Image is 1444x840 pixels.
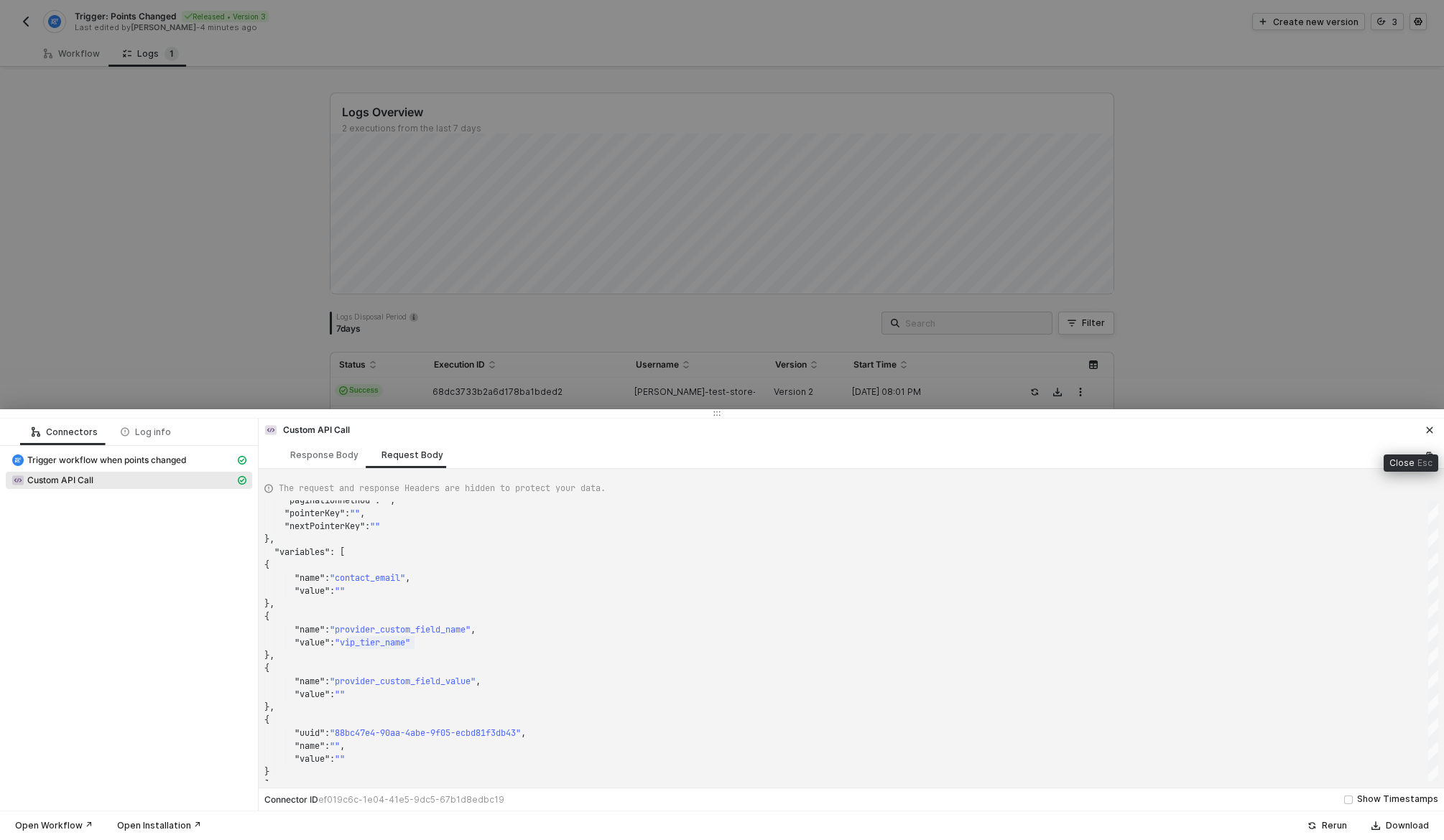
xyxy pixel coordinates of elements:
span: "name" [295,676,325,687]
span: : [345,508,350,519]
span: The request and response Headers are hidden to protect your data. [279,482,606,495]
span: : [325,624,330,635]
div: Request Body [381,449,443,461]
span: "value" [295,637,330,648]
span: Custom API Call [6,472,252,489]
span: { [264,611,269,622]
span: "" [335,753,345,765]
span: "paginationMethod" [284,495,375,506]
span: "name" [295,572,325,584]
span: "value" [295,753,330,765]
span: : [325,676,330,687]
span: ] [264,779,269,790]
div: Rerun [1322,820,1347,831]
span: : [325,740,330,752]
span: "" [350,508,360,519]
span: : [365,521,370,532]
span: { [264,714,269,726]
span: : [330,689,335,700]
div: Log info [121,426,171,438]
button: Rerun [1298,817,1356,834]
span: }, [264,598,274,610]
button: Download [1362,817,1438,834]
span: } [264,766,269,778]
span: icon-cards [238,476,246,485]
span: , [521,727,526,739]
span: "pointerKey" [284,508,345,519]
span: : [330,753,335,765]
div: Download [1386,820,1429,831]
button: Open Installation ↗ [108,817,210,834]
span: "" [370,521,380,532]
span: : [375,495,380,506]
span: }, [264,701,274,713]
div: Show Timestamps [1357,793,1438,806]
span: : [325,572,330,584]
span: : [ [330,546,345,558]
span: Trigger workflow when points changed [27,454,186,466]
textarea: Editor content;Press Alt+F1 for Accessibility Options. [394,636,394,649]
img: integration-icon [12,475,24,486]
div: Close [1389,457,1415,469]
span: "vip_tier_name" [335,637,410,648]
div: Open Workflow ↗ [15,820,93,831]
span: "provider_custom_field_name" [330,624,471,635]
span: icon-drag-indicator [713,409,721,418]
div: Connectors [32,426,98,438]
span: "value" [295,585,330,597]
span: icon-close [1425,426,1434,434]
span: "" [335,585,345,597]
span: "name" [295,624,325,635]
span: , [390,495,395,506]
button: Open Workflow ↗ [6,817,102,834]
div: Esc [1417,457,1433,469]
span: { [264,663,269,674]
span: icon-cards [238,456,246,465]
span: , [340,740,345,752]
span: "value" [295,689,330,700]
span: , [476,676,481,687]
span: "" [380,495,390,506]
span: ef019c6c-1e04-41e5-9dc5-67b1d8edbc19 [318,794,504,805]
span: , [471,624,476,635]
span: "name" [295,740,325,752]
span: "contact_email" [330,572,405,584]
span: : [330,585,335,597]
span: "" [330,740,340,752]
span: { [264,559,269,571]
span: "88bc47e4-90aa-4abe-9f05-ecbd81f3db43" [330,727,521,739]
span: Trigger workflow when points changed [6,452,252,469]
span: : [330,637,335,648]
span: icon-logic [32,428,40,437]
div: Connector ID [264,794,504,806]
span: , [405,572,410,584]
span: "provider_custom_field_value" [330,676,476,687]
img: integration-icon [12,454,24,466]
span: "uuid" [295,727,325,739]
span: , [360,508,365,519]
span: Custom API Call [27,475,93,486]
div: Custom API Call [264,424,350,437]
span: "" [335,689,345,700]
span: icon-download [1371,821,1380,830]
div: Response Body [290,449,358,461]
img: integration-icon [265,424,277,436]
div: Open Installation ↗ [117,820,201,831]
span: icon-success-page [1308,821,1316,830]
span: }, [264,650,274,661]
span: "nextPointerKey" [284,521,365,532]
span: "variables" [274,546,330,558]
span: : [325,727,330,739]
span: }, [264,533,274,545]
